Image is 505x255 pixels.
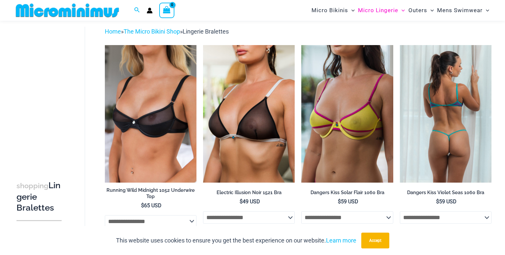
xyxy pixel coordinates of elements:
img: Running Wild Midnight 1052 Top 01 [105,45,196,182]
a: Dangers Kiss Violet Seas 1060 Bra [400,190,491,198]
span: $ [436,198,439,205]
span: Menu Toggle [483,2,489,19]
bdi: 49 USD [240,198,260,205]
p: This website uses cookies to ensure you get the best experience on our website. [116,236,356,245]
span: Menu Toggle [348,2,355,19]
a: Dangers Kiss Solar Flair 1060 Bra [301,190,393,198]
span: Menu Toggle [427,2,434,19]
span: $ [338,198,341,205]
span: Outers [408,2,427,19]
a: Micro BikinisMenu ToggleMenu Toggle [310,2,356,19]
img: MM SHOP LOGO FLAT [13,3,122,18]
a: Learn more [326,237,356,244]
bdi: 59 USD [436,198,457,205]
h2: Dangers Kiss Solar Flair 1060 Bra [301,190,393,196]
iframe: TrustedSite Certified [16,28,76,160]
img: Dangers Kiss Solar Flair 1060 Bra 01 [301,45,393,182]
bdi: 65 USD [141,202,162,209]
span: Micro Lingerie [358,2,398,19]
span: Menu Toggle [398,2,405,19]
a: The Micro Bikini Shop [124,28,180,35]
span: $ [240,198,243,205]
a: Electric Illusion Noir 1521 Bra [203,190,295,198]
h2: Running Wild Midnight 1052 Underwire Top [105,187,196,199]
img: Dangers Kiss Violet Seas 1060 Bra 611 Micro 04 [400,45,491,182]
a: Search icon link [134,6,140,14]
bdi: 59 USD [338,198,358,205]
img: Electric Illusion Noir 1521 Bra 01 [203,45,295,182]
span: $ [141,202,144,209]
a: Account icon link [147,8,153,13]
span: Lingerie Bralettes [183,28,229,35]
button: Accept [361,233,389,248]
span: shopping [16,182,48,190]
a: Mens SwimwearMenu ToggleMenu Toggle [435,2,491,19]
h2: Electric Illusion Noir 1521 Bra [203,190,295,196]
span: » » [105,28,229,35]
a: Micro LingerieMenu ToggleMenu Toggle [356,2,406,19]
a: Dangers Kiss Violet Seas 1060 Bra 01Dangers Kiss Violet Seas 1060 Bra 611 Micro 04Dangers Kiss Vi... [400,45,491,182]
a: OutersMenu ToggleMenu Toggle [407,2,435,19]
span: Micro Bikinis [312,2,348,19]
a: Running Wild Midnight 1052 Top 01Running Wild Midnight 1052 Top 6052 Bottom 06Running Wild Midnig... [105,45,196,182]
h3: Lingerie Bralettes [16,180,62,214]
a: Electric Illusion Noir 1521 Bra 01Electric Illusion Noir 1521 Bra 682 Thong 07Electric Illusion N... [203,45,295,182]
nav: Site Navigation [309,1,492,20]
a: Dangers Kiss Solar Flair 1060 Bra 01Dangers Kiss Solar Flair 1060 Bra 02Dangers Kiss Solar Flair ... [301,45,393,182]
a: View Shopping Cart, empty [159,3,174,18]
h2: Dangers Kiss Violet Seas 1060 Bra [400,190,491,196]
span: Mens Swimwear [437,2,483,19]
a: Home [105,28,121,35]
a: Running Wild Midnight 1052 Underwire Top [105,187,196,202]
